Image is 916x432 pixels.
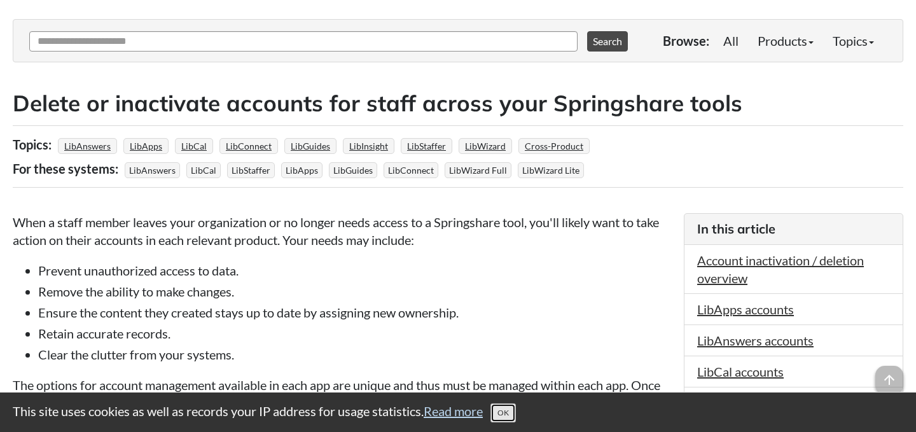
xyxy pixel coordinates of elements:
[823,28,884,53] a: Topics
[128,137,164,155] a: LibApps
[405,137,448,155] a: LibStaffer
[281,162,323,178] span: LibApps
[125,162,180,178] span: LibAnswers
[347,137,390,155] a: LibInsight
[227,162,275,178] span: LibStaffer
[445,162,511,178] span: LibWizard Full
[875,366,903,394] span: arrow_upward
[62,137,113,155] a: LibAnswers
[13,132,55,157] div: Topics:
[38,261,671,279] li: Prevent unauthorized access to data.
[697,333,814,348] a: LibAnswers accounts
[186,162,221,178] span: LibCal
[587,31,628,52] button: Search
[38,345,671,363] li: Clear the clutter from your systems.
[697,302,794,317] a: LibApps accounts
[523,137,585,155] a: Cross-Product
[13,157,121,181] div: For these systems:
[384,162,438,178] span: LibConnect
[697,220,890,238] h3: In this article
[663,32,709,50] p: Browse:
[424,403,483,419] a: Read more
[38,324,671,342] li: Retain accurate records.
[748,28,823,53] a: Products
[38,303,671,321] li: Ensure the content they created stays up to date by assigning new ownership.
[697,253,864,286] a: Account inactivation / deletion overview
[463,137,508,155] a: LibWizard
[875,367,903,382] a: arrow_upward
[224,137,274,155] a: LibConnect
[714,28,748,53] a: All
[289,137,332,155] a: LibGuides
[13,213,671,249] p: When a staff member leaves your organization or no longer needs access to a Springshare tool, you...
[697,364,784,379] a: LibCal accounts
[13,88,903,119] h2: Delete or inactivate accounts for staff across your Springshare tools
[329,162,377,178] span: LibGuides
[490,403,516,422] button: Close
[518,162,584,178] span: LibWizard Lite
[38,282,671,300] li: Remove the ability to make changes.
[179,137,209,155] a: LibCal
